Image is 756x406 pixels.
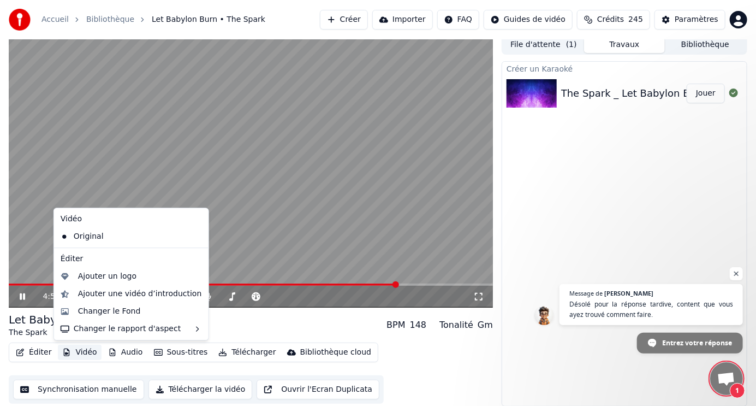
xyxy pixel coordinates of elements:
[710,362,743,395] div: Ouvrir le chat
[78,306,141,317] div: Changer le Fond
[439,319,473,332] div: Tonalité
[437,10,479,30] button: FAQ
[604,290,653,296] span: [PERSON_NAME]
[9,9,31,31] img: youka
[662,333,732,352] span: Entrez votre réponse
[9,312,103,327] div: Let Babylon Burn
[13,380,144,399] button: Synchronisation manuelle
[410,319,427,332] div: 148
[597,14,624,25] span: Crédits
[41,14,69,25] a: Accueil
[148,380,253,399] button: Télécharger la vidéo
[372,10,433,30] button: Importer
[502,62,747,75] div: Créer un Karaoké
[675,14,718,25] div: Paramètres
[478,319,493,332] div: Gm
[78,271,136,282] div: Ajouter un logo
[484,10,573,30] button: Guides de vidéo
[386,319,405,332] div: BPM
[566,39,577,50] span: ( 1 )
[665,37,746,53] button: Bibliothèque
[569,299,733,320] span: Désolé pour la réponse tardive, content que vous ayez trouvé comment faire.
[43,291,59,302] span: 4:59
[561,86,720,101] div: The Spark _ Let Babylon Burn(1)
[56,210,206,228] div: Vidéo
[86,14,134,25] a: Bibliothèque
[56,320,206,338] div: Changer le rapport d'aspect
[503,37,584,53] button: File d'attente
[569,290,603,296] span: Message de
[43,291,69,302] div: /
[687,84,725,103] button: Jouer
[9,327,103,338] div: The Spark
[628,14,643,25] span: 245
[300,347,371,358] div: Bibliothèque cloud
[730,383,745,398] span: 1
[214,345,280,360] button: Télécharger
[152,14,265,25] span: Let Babylon Burn • The Spark
[104,345,147,360] button: Audio
[41,14,265,25] nav: breadcrumb
[11,345,56,360] button: Éditer
[577,10,650,30] button: Crédits245
[78,289,202,299] div: Ajouter une vidéo d’introduction
[58,345,101,360] button: Vidéo
[654,10,725,30] button: Paramètres
[257,380,379,399] button: Ouvrir l'Ecran Duplicata
[320,10,368,30] button: Créer
[584,37,665,53] button: Travaux
[150,345,212,360] button: Sous-titres
[56,228,190,245] div: Original
[56,250,206,268] div: Éditer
